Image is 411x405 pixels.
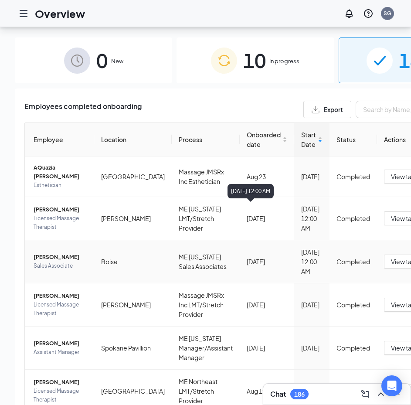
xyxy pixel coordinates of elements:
[94,157,172,197] td: [GEOGRAPHIC_DATA]
[34,262,87,270] span: Sales Associate
[301,343,323,353] div: [DATE]
[34,205,87,214] span: [PERSON_NAME]
[294,391,305,398] div: 186
[172,197,240,240] td: ME [US_STATE] LMT/Stretch Provider
[336,343,370,353] div: Completed
[34,253,87,262] span: [PERSON_NAME]
[247,130,281,149] span: Onboarded date
[363,8,374,19] svg: QuestionInfo
[301,204,323,233] div: [DATE] 12:00 AM
[269,57,299,65] span: In progress
[34,214,87,231] span: Licensed Massage Therapist
[381,375,402,396] div: Open Intercom Messenger
[247,300,287,310] div: [DATE]
[270,389,286,399] h3: Chat
[34,181,87,190] span: Esthetician
[34,378,87,387] span: [PERSON_NAME]
[172,327,240,370] td: ME [US_STATE] Manager/Assistant Manager
[24,101,142,118] span: Employees completed onboarding
[336,257,370,266] div: Completed
[96,45,108,75] span: 0
[34,300,87,318] span: Licensed Massage Therapist
[18,8,29,19] svg: Hamburger
[344,8,354,19] svg: Notifications
[228,184,274,198] div: [DATE] 12:00 AM
[34,339,87,348] span: [PERSON_NAME]
[94,197,172,240] td: [PERSON_NAME]
[111,57,123,65] span: New
[172,283,240,327] td: Massage JMSRx Inc LMT/Stretch Provider
[336,214,370,223] div: Completed
[34,163,87,181] span: AQuazia [PERSON_NAME]
[243,45,266,75] span: 10
[303,101,351,118] button: Export
[172,240,240,283] td: ME [US_STATE] Sales Associates
[247,386,287,396] div: Aug 19
[247,172,287,181] div: Aug 23
[247,257,287,266] div: [DATE]
[94,123,172,157] th: Location
[301,300,323,310] div: [DATE]
[94,327,172,370] td: Spokane Pavillion
[301,172,323,181] div: [DATE]
[247,214,287,223] div: [DATE]
[358,387,372,401] button: ComposeMessage
[376,389,386,399] svg: ChevronUp
[336,300,370,310] div: Completed
[172,123,240,157] th: Process
[301,247,323,276] div: [DATE] 12:00 AM
[34,292,87,300] span: [PERSON_NAME]
[240,123,294,157] th: Onboarded date
[329,123,377,157] th: Status
[374,387,388,401] button: ChevronUp
[25,123,94,157] th: Employee
[360,389,370,399] svg: ComposeMessage
[94,283,172,327] td: [PERSON_NAME]
[34,348,87,357] span: Assistant Manager
[301,130,316,149] span: Start Date
[247,343,287,353] div: [DATE]
[384,10,391,17] div: SG
[94,240,172,283] td: Boise
[324,106,343,112] span: Export
[336,172,370,181] div: Completed
[35,6,85,21] h1: Overview
[34,387,87,404] span: Licensed Massage Therapist
[172,157,240,197] td: Massage JMSRx Inc Esthetician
